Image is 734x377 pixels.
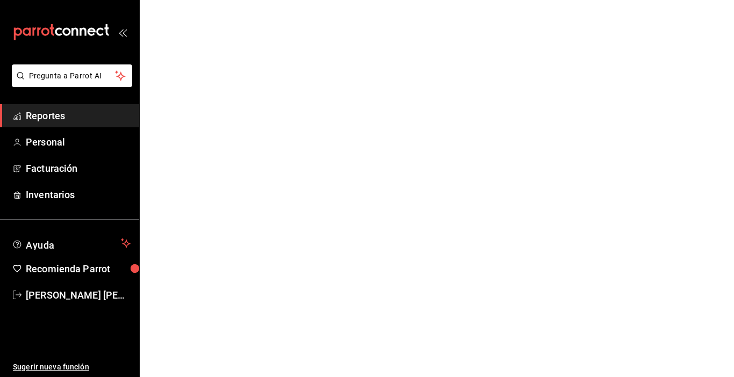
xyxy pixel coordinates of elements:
span: Reportes [26,108,131,123]
span: Personal [26,135,131,149]
button: open_drawer_menu [118,28,127,37]
span: Sugerir nueva función [13,361,131,373]
span: Facturación [26,161,131,176]
span: Recomienda Parrot [26,262,131,276]
span: [PERSON_NAME] [PERSON_NAME] [26,288,131,302]
span: Ayuda [26,237,117,250]
button: Pregunta a Parrot AI [12,64,132,87]
span: Inventarios [26,187,131,202]
a: Pregunta a Parrot AI [8,78,132,89]
span: Pregunta a Parrot AI [29,70,116,82]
